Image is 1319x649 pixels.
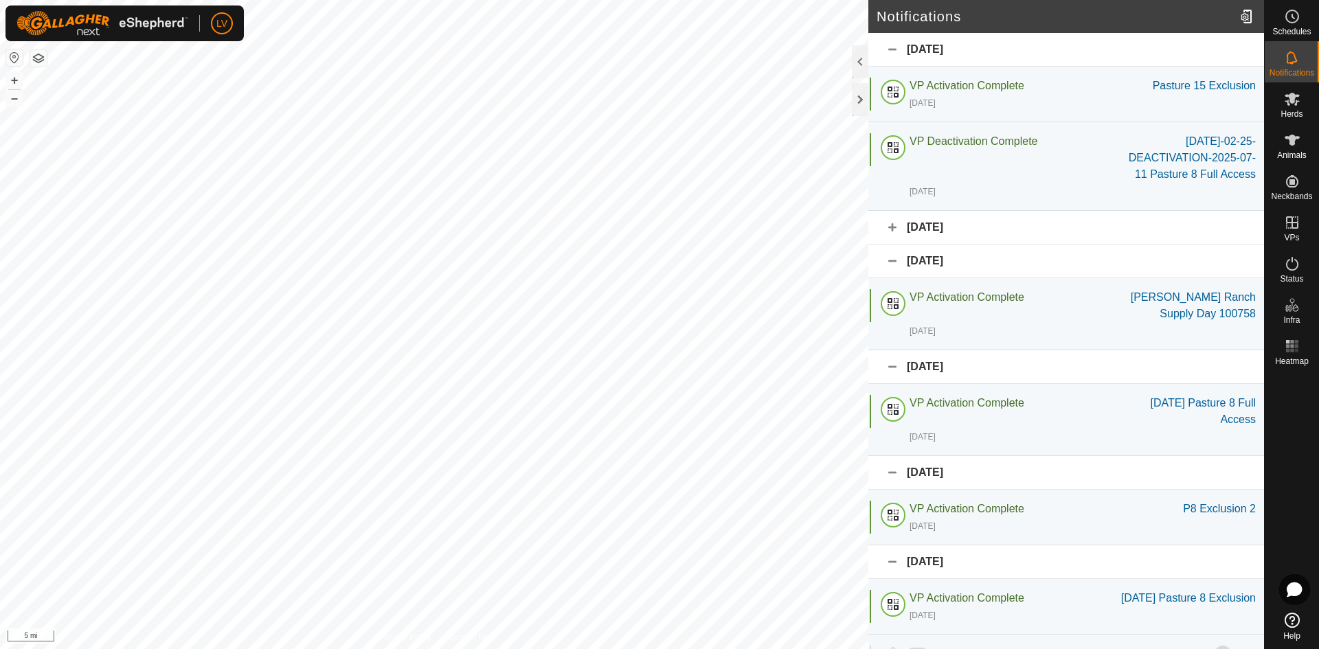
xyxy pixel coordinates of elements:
[910,503,1024,514] span: VP Activation Complete
[380,631,431,644] a: Privacy Policy
[868,545,1264,579] div: [DATE]
[910,592,1024,604] span: VP Activation Complete
[216,16,227,31] span: LV
[910,135,1037,147] span: VP Deactivation Complete
[448,631,488,644] a: Contact Us
[1117,133,1256,183] div: [DATE]-02-25-DEACTIVATION-2025-07-11 Pasture 8 Full Access
[1283,316,1300,324] span: Infra
[1280,275,1303,283] span: Status
[877,8,1235,25] h2: Notifications
[910,609,936,622] div: [DATE]
[910,520,936,532] div: [DATE]
[1183,501,1256,517] div: P8 Exclusion 2
[910,291,1024,303] span: VP Activation Complete
[910,80,1024,91] span: VP Activation Complete
[16,11,188,36] img: Gallagher Logo
[910,325,936,337] div: [DATE]
[868,350,1264,384] div: [DATE]
[6,72,23,89] button: +
[910,397,1024,409] span: VP Activation Complete
[1275,357,1309,365] span: Heatmap
[1117,395,1256,428] div: [DATE] Pasture 8 Full Access
[1283,632,1300,640] span: Help
[1284,234,1299,242] span: VPs
[868,33,1264,67] div: [DATE]
[910,97,936,109] div: [DATE]
[1271,192,1312,201] span: Neckbands
[1121,590,1256,606] div: [DATE] Pasture 8 Exclusion
[868,456,1264,490] div: [DATE]
[6,49,23,66] button: Reset Map
[1281,110,1303,118] span: Herds
[6,90,23,106] button: –
[1265,607,1319,646] a: Help
[1153,78,1256,94] div: Pasture 15 Exclusion
[1277,151,1307,159] span: Animals
[30,50,47,67] button: Map Layers
[868,211,1264,244] div: [DATE]
[1270,69,1314,77] span: Notifications
[910,431,936,443] div: [DATE]
[1272,27,1311,36] span: Schedules
[868,244,1264,278] div: [DATE]
[910,185,936,198] div: [DATE]
[1117,289,1256,322] div: [PERSON_NAME] Ranch Supply Day 100758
